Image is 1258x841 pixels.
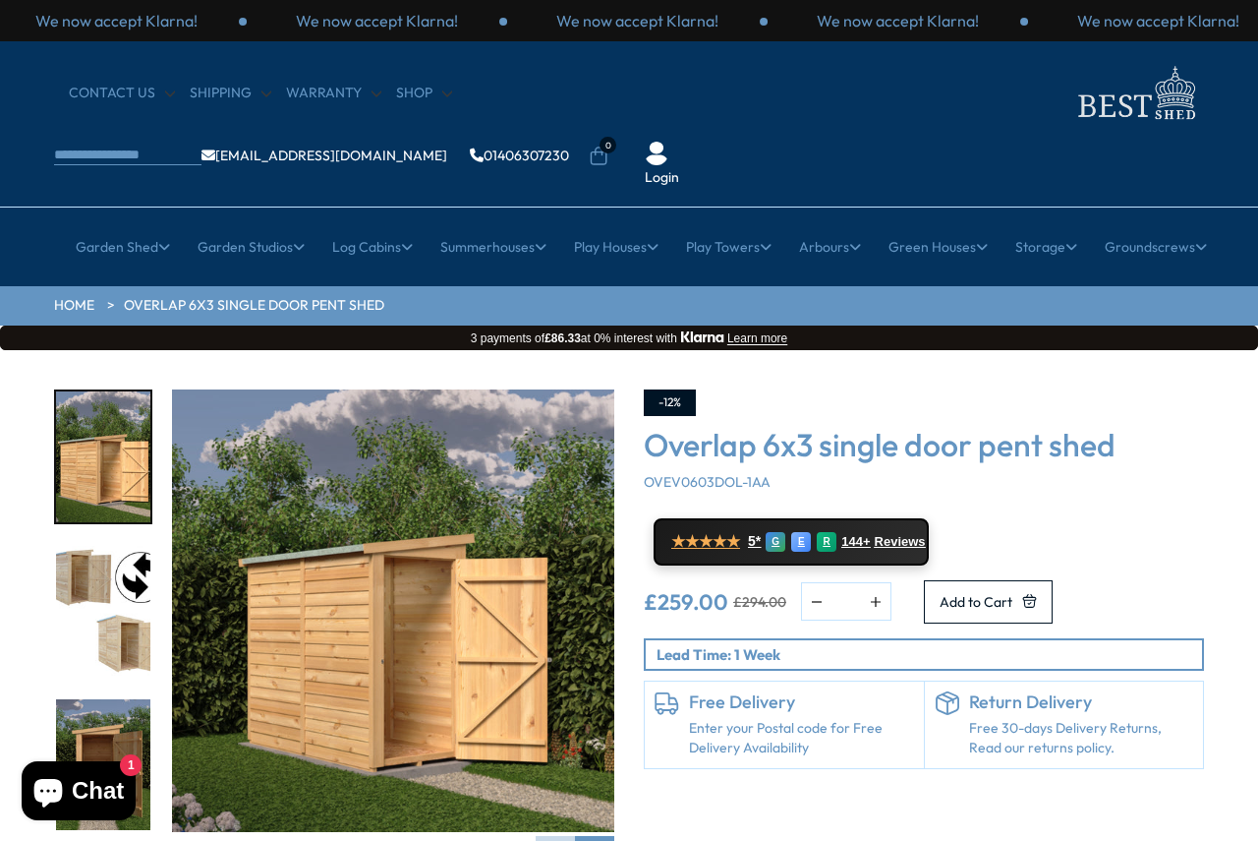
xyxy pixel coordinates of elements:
[924,580,1053,624] button: Add to Cart
[16,761,142,825] inbox-online-store-chat: Shopify online store chat
[286,84,381,103] a: Warranty
[817,532,836,552] div: R
[644,473,771,491] span: OVEV0603DOL-1AA
[1066,61,1204,125] img: logo
[589,147,608,166] a: 0
[574,222,658,271] a: Play Houses
[56,699,150,830] img: Overlap6x3SDValuePent_GARDEN_END_CLS_200x200.jpg
[600,137,616,153] span: 0
[645,168,679,188] a: Login
[440,222,546,271] a: Summerhouses
[644,390,696,416] div: -12%
[817,10,979,31] p: We now accept Klarna!
[686,222,772,271] a: Play Towers
[969,719,1194,757] p: Free 30-days Delivery Returns, Read our returns policy.
[54,544,152,679] div: 2 / 12
[54,697,152,832] div: 3 / 12
[190,84,271,103] a: Shipping
[654,518,929,566] a: ★★★★★ 5* G E R 144+ Reviews
[799,222,861,271] a: Arbours
[644,426,1204,463] h3: Overlap 6x3 single door pent shed
[766,532,785,552] div: G
[689,691,914,713] h6: Free Delivery
[124,296,384,316] a: Overlap 6x3 single door pent shed
[969,691,1194,713] h6: Return Delivery
[54,390,152,524] div: 1 / 12
[657,644,1202,665] p: Lead Time: 1 Week
[396,84,452,103] a: Shop
[332,222,413,271] a: Log Cabins
[768,10,1028,31] div: 3 / 3
[644,591,728,613] ins: £259.00
[296,10,458,31] p: We now accept Klarna!
[645,142,668,165] img: User Icon
[1015,222,1077,271] a: Storage
[875,534,926,550] span: Reviews
[733,595,786,609] del: £294.00
[1077,10,1239,31] p: We now accept Klarna!
[35,10,198,31] p: We now accept Klarna!
[201,149,447,162] a: [EMAIL_ADDRESS][DOMAIN_NAME]
[940,595,1012,609] span: Add to Cart
[54,296,94,316] a: HOME
[69,84,175,103] a: CONTACT US
[172,390,614,832] img: Overlap 6x3 single door pent shed
[689,719,914,757] a: Enter your Postal code for Free Delivery Availability
[841,534,870,550] span: 144+
[198,222,305,271] a: Garden Studios
[507,10,768,31] div: 2 / 3
[556,10,718,31] p: We now accept Klarna!
[671,532,740,551] span: ★★★★★
[470,149,569,162] a: 01406307230
[1105,222,1207,271] a: Groundscrews
[888,222,988,271] a: Green Houses
[791,532,811,552] div: E
[76,222,170,271] a: Garden Shed
[56,391,150,522] img: Overlap6x3SDValuePent_GARDEN_LH_CLS_200x200.jpg
[56,546,150,677] img: Overlap6x3SDValuePent_SWAPOPTION_200x200.jpg
[247,10,507,31] div: 1 / 3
